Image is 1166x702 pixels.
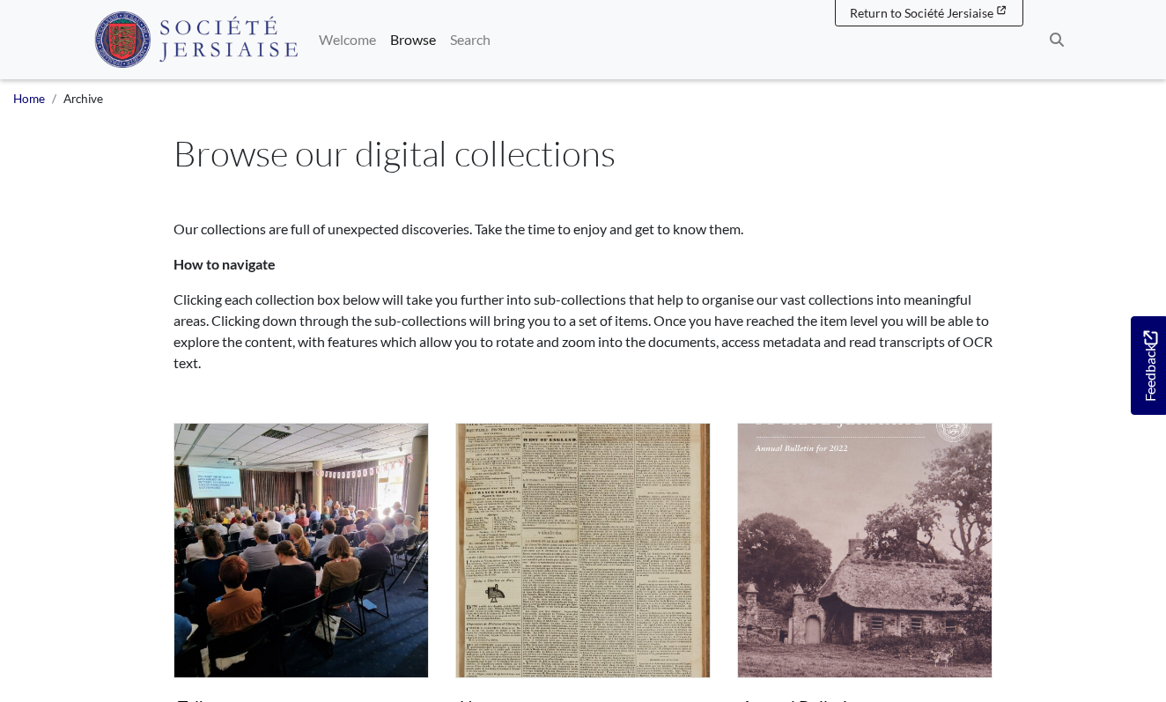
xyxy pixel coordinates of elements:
[173,132,993,174] h1: Browse our digital collections
[173,218,993,240] p: Our collections are full of unexpected discoveries. Take the time to enjoy and get to know them.
[94,7,298,72] a: Société Jersiaise logo
[94,11,298,68] img: Société Jersiaise
[63,92,103,106] span: Archive
[850,5,993,20] span: Return to Société Jersiaise
[173,289,993,373] p: Clicking each collection box below will take you further into sub-collections that help to organi...
[1140,330,1161,402] span: Feedback
[455,423,711,678] img: Newspapers
[383,22,443,57] a: Browse
[13,92,45,106] a: Home
[443,22,498,57] a: Search
[1131,316,1166,415] a: Would you like to provide feedback?
[173,423,429,678] img: Talks
[312,22,383,57] a: Welcome
[173,255,276,272] strong: How to navigate
[737,423,993,678] img: Annual Bulletin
